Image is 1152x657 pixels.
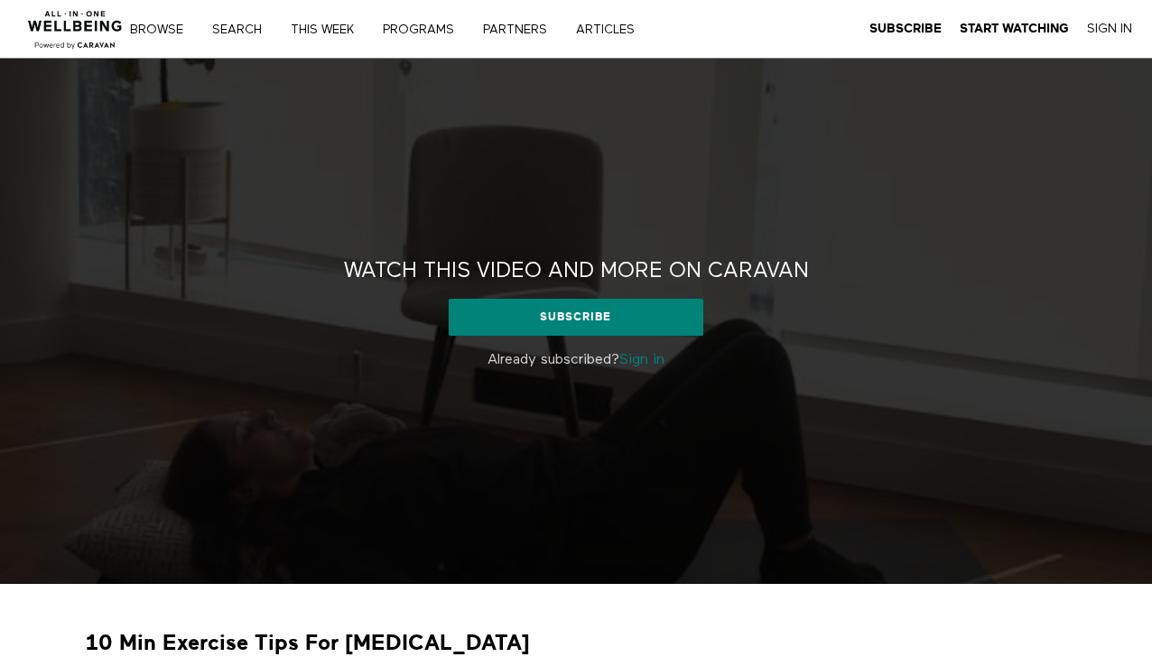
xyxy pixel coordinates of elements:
[570,23,654,36] a: ARTICLES
[284,23,373,36] a: THIS WEEK
[376,23,473,36] a: PROGRAMS
[1087,21,1132,37] a: Sign In
[311,349,841,371] p: Already subscribed?
[143,20,672,38] nav: Primary
[86,629,530,657] strong: 10 Min Exercise Tips For [MEDICAL_DATA]
[960,22,1069,35] strong: Start Watching
[960,21,1069,37] a: Start Watching
[477,23,566,36] a: PARTNERS
[344,257,809,285] h2: Watch this video and more on CARAVAN
[206,23,281,36] a: Search
[619,353,664,367] a: Sign in
[449,299,703,335] a: Subscribe
[869,21,942,37] a: Subscribe
[869,22,942,35] strong: Subscribe
[124,23,202,36] a: Browse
